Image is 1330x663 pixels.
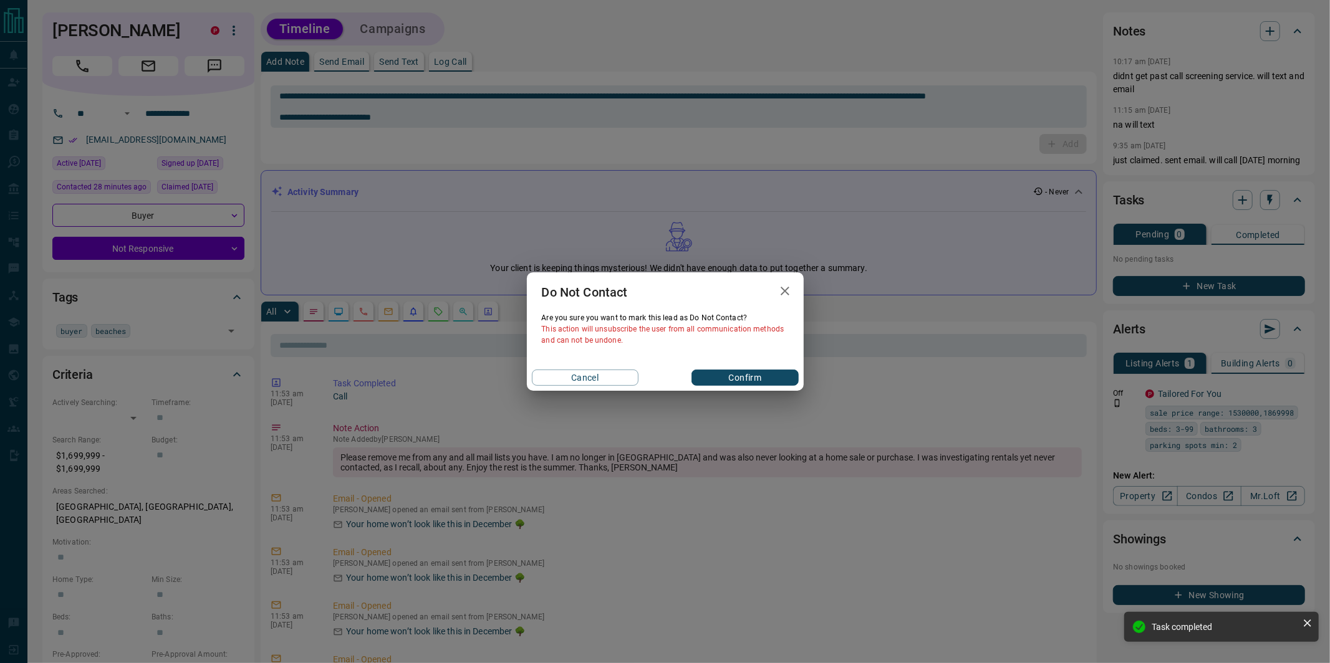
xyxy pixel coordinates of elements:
[542,312,789,323] p: Are you sure you want to mark this lead as Do Not Contact ?
[692,370,798,386] button: Confirm
[527,272,643,312] h2: Do Not Contact
[1152,622,1298,632] div: Task completed
[532,370,638,386] button: Cancel
[542,323,789,346] p: This action will unsubscribe the user from all communication methods and can not be undone.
